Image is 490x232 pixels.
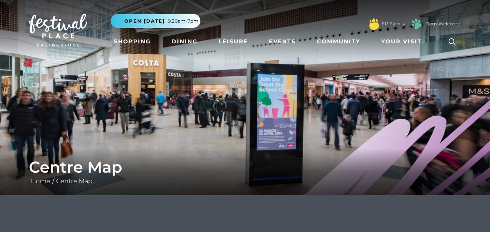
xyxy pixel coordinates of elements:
[168,18,198,25] span: 9.30am-7pm
[168,34,201,49] a: Dining
[29,158,462,177] h1: Centre Map
[382,20,405,27] a: FP Family
[378,34,429,49] a: Your Visit
[29,14,87,46] img: Festival Place Logo
[54,177,94,185] a: Centre Map
[111,34,154,49] a: Shopping
[29,177,52,185] a: Home
[266,34,299,49] a: Events
[314,34,363,49] a: Community
[111,14,200,28] button: Open [DATE] 9.30am-7pm
[124,18,165,25] span: Open [DATE]
[425,20,462,27] a: Dogs Welcome!
[216,34,251,49] a: Leisure
[23,158,467,186] div: /
[381,37,422,46] span: Your Visit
